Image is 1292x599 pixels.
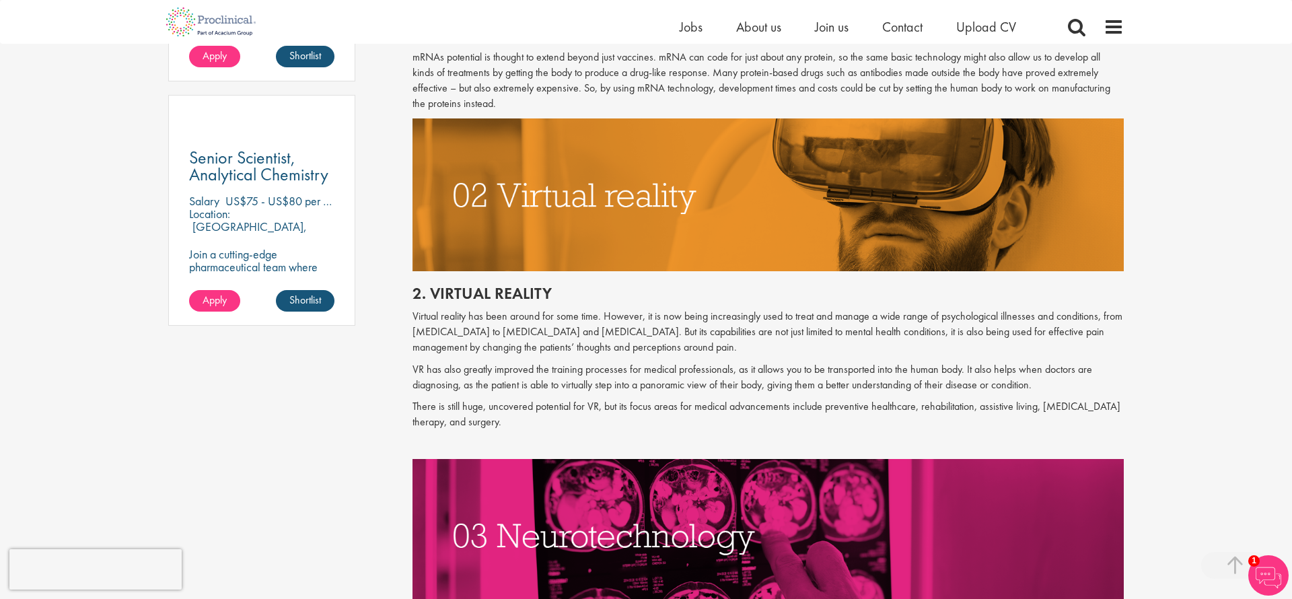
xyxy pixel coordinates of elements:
[276,46,334,67] a: Shortlist
[680,18,703,36] a: Jobs
[203,293,227,307] span: Apply
[412,362,1124,393] p: VR has also greatly improved the training processes for medical professionals, as it allows you t...
[1248,555,1260,567] span: 1
[276,290,334,312] a: Shortlist
[189,46,240,67] a: Apply
[189,248,334,312] p: Join a cutting-edge pharmaceutical team where your passion for chemistry will help shape the futu...
[189,206,230,221] span: Location:
[203,48,227,63] span: Apply
[412,309,1124,355] p: Virtual reality has been around for some time. However, it is now being increasingly used to trea...
[956,18,1016,36] a: Upload CV
[189,193,219,209] span: Salary
[225,193,343,209] p: US$75 - US$80 per hour
[412,285,1124,302] h2: 2. Virtual reality
[412,50,1124,111] p: mRNAs potential is thought to extend beyond just vaccines. mRNA can code for just about any prote...
[412,399,1124,430] p: There is still huge, uncovered potential for VR, but its focus areas for medical advancements inc...
[189,146,328,186] span: Senior Scientist, Analytical Chemistry
[189,290,240,312] a: Apply
[1248,555,1289,596] img: Chatbot
[189,219,307,247] p: [GEOGRAPHIC_DATA], [GEOGRAPHIC_DATA]
[736,18,781,36] a: About us
[815,18,849,36] a: Join us
[189,149,334,183] a: Senior Scientist, Analytical Chemistry
[9,549,182,590] iframe: reCAPTCHA
[882,18,923,36] a: Contact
